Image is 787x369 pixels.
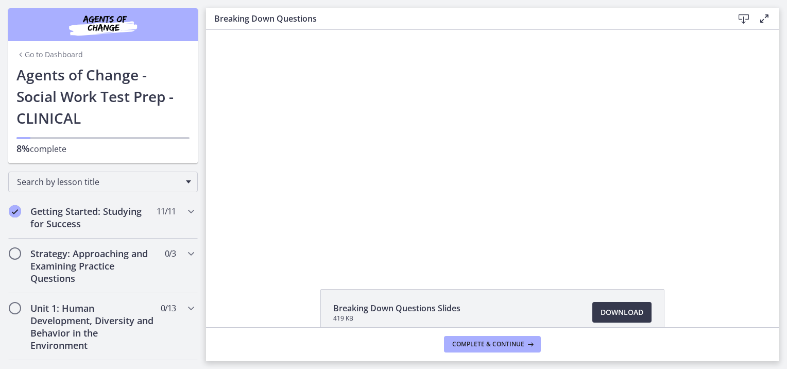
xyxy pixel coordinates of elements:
[30,205,156,230] h2: Getting Started: Studying for Success
[30,302,156,351] h2: Unit 1: Human Development, Diversity and Behavior in the Environment
[30,247,156,284] h2: Strategy: Approaching and Examining Practice Questions
[161,302,176,314] span: 0 / 13
[206,30,779,265] iframe: Video Lesson
[17,176,181,188] span: Search by lesson title
[41,12,165,37] img: Agents of Change
[592,302,652,323] a: Download
[214,12,717,25] h3: Breaking Down Questions
[333,314,460,323] span: 419 KB
[333,302,460,314] span: Breaking Down Questions Slides
[16,142,30,155] span: 8%
[16,49,83,60] a: Go to Dashboard
[16,142,190,155] p: complete
[444,336,541,353] button: Complete & continue
[452,340,524,348] span: Complete & continue
[8,172,198,192] div: Search by lesson title
[16,64,190,129] h1: Agents of Change - Social Work Test Prep - CLINICAL
[157,205,176,217] span: 11 / 11
[9,205,21,217] i: Completed
[601,306,643,318] span: Download
[165,247,176,260] span: 0 / 3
